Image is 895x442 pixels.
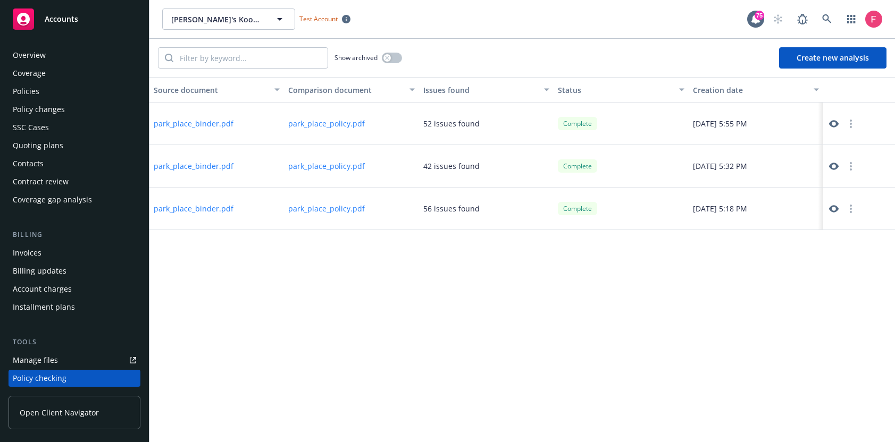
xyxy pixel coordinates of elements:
[689,103,823,145] div: [DATE] 5:55 PM
[423,160,480,172] div: 42 issues found
[689,77,823,103] button: Creation date
[9,173,140,190] a: Contract review
[689,145,823,188] div: [DATE] 5:32 PM
[423,203,480,214] div: 56 issues found
[767,8,789,30] a: Start snowing
[13,83,39,100] div: Policies
[149,77,284,103] button: Source document
[9,137,140,154] a: Quoting plans
[13,244,41,261] div: Invoices
[755,11,764,20] div: 75
[13,370,66,387] div: Policy checking
[558,202,597,215] div: Complete
[171,14,263,25] span: [PERSON_NAME]'s Kookies
[9,244,140,261] a: Invoices
[689,188,823,230] div: [DATE] 5:18 PM
[865,11,882,28] img: photo
[779,47,886,69] button: Create new analysis
[816,8,838,30] a: Search
[9,155,140,172] a: Contacts
[554,77,688,103] button: Status
[9,83,140,100] a: Policies
[295,13,355,24] span: Test Account
[9,191,140,208] a: Coverage gap analysis
[13,65,46,82] div: Coverage
[9,47,140,64] a: Overview
[13,299,75,316] div: Installment plans
[13,119,49,136] div: SSC Cases
[558,159,597,173] div: Complete
[423,118,480,129] div: 52 issues found
[9,337,140,347] div: Tools
[9,119,140,136] a: SSC Cases
[13,173,69,190] div: Contract review
[13,191,92,208] div: Coverage gap analysis
[162,8,295,30] button: [PERSON_NAME]'s Kookies
[13,101,65,118] div: Policy changes
[288,118,365,129] button: park_place_policy.pdf
[558,117,597,130] div: Complete
[9,280,140,297] a: Account charges
[9,229,140,240] div: Billing
[13,352,58,369] div: Manage files
[45,15,78,23] span: Accounts
[20,407,99,418] span: Open Client Navigator
[13,155,44,172] div: Contacts
[9,299,140,316] a: Installment plans
[841,8,862,30] a: Switch app
[9,352,140,369] a: Manage files
[419,77,554,103] button: Issues found
[13,47,46,64] div: Overview
[13,280,72,297] div: Account charges
[13,137,63,154] div: Quoting plans
[154,118,233,129] button: park_place_binder.pdf
[284,77,419,103] button: Comparison document
[558,84,672,96] div: Status
[154,84,268,96] div: Source document
[9,4,140,34] a: Accounts
[693,84,807,96] div: Creation date
[154,203,233,214] button: park_place_binder.pdf
[288,84,403,96] div: Comparison document
[9,65,140,82] a: Coverage
[334,53,378,62] span: Show archived
[154,160,233,172] button: park_place_binder.pdf
[288,160,365,172] button: park_place_policy.pdf
[299,14,338,23] span: Test Account
[9,370,140,387] a: Policy checking
[423,84,538,96] div: Issues found
[9,101,140,118] a: Policy changes
[13,262,66,279] div: Billing updates
[165,54,173,62] svg: Search
[9,262,140,279] a: Billing updates
[792,8,813,30] a: Report a Bug
[288,203,365,214] button: park_place_policy.pdf
[173,48,328,68] input: Filter by keyword...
